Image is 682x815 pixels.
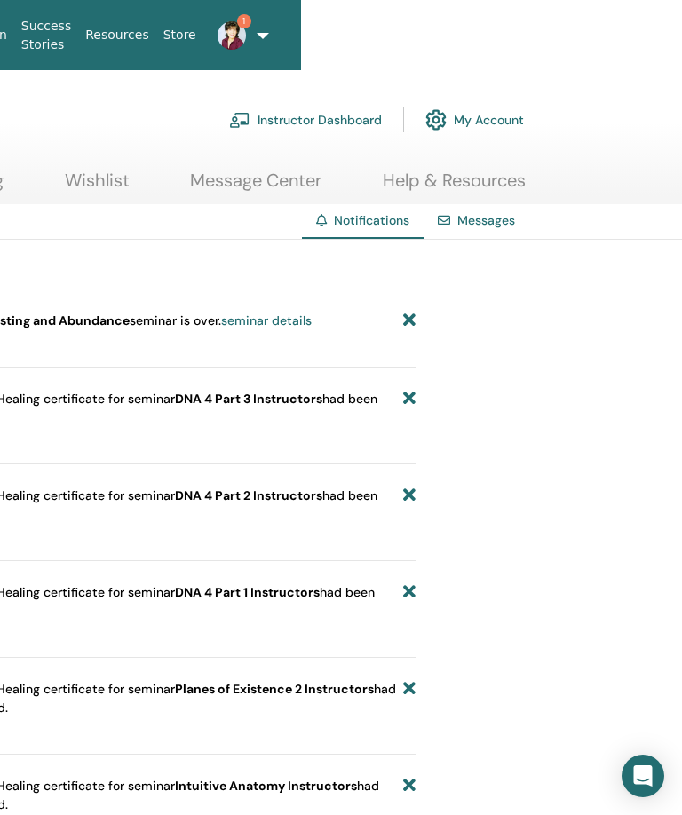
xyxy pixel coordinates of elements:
[221,313,312,328] a: seminar details
[175,681,374,697] b: Planes of Existence 2 Instructors
[14,10,78,61] a: Success Stories
[334,212,409,228] span: Notifications
[156,19,203,51] a: Store
[175,487,322,503] b: DNA 4 Part 2 Instructors
[383,170,526,204] a: Help & Resources
[65,170,130,204] a: Wishlist
[229,100,382,139] a: Instructor Dashboard
[190,170,321,204] a: Message Center
[622,755,664,797] div: Open Intercom Messenger
[175,778,357,794] b: Intuitive Anatomy Instructors
[229,112,250,128] img: chalkboard-teacher.svg
[218,21,246,50] img: default.jpg
[203,7,248,64] a: 1
[78,19,156,51] a: Resources
[237,14,251,28] span: 1
[425,105,447,135] img: cog.svg
[425,100,524,139] a: My Account
[175,391,322,407] b: DNA 4 Part 3 Instructors
[175,584,320,600] b: DNA 4 Part 1 Instructors
[457,212,515,228] a: Messages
